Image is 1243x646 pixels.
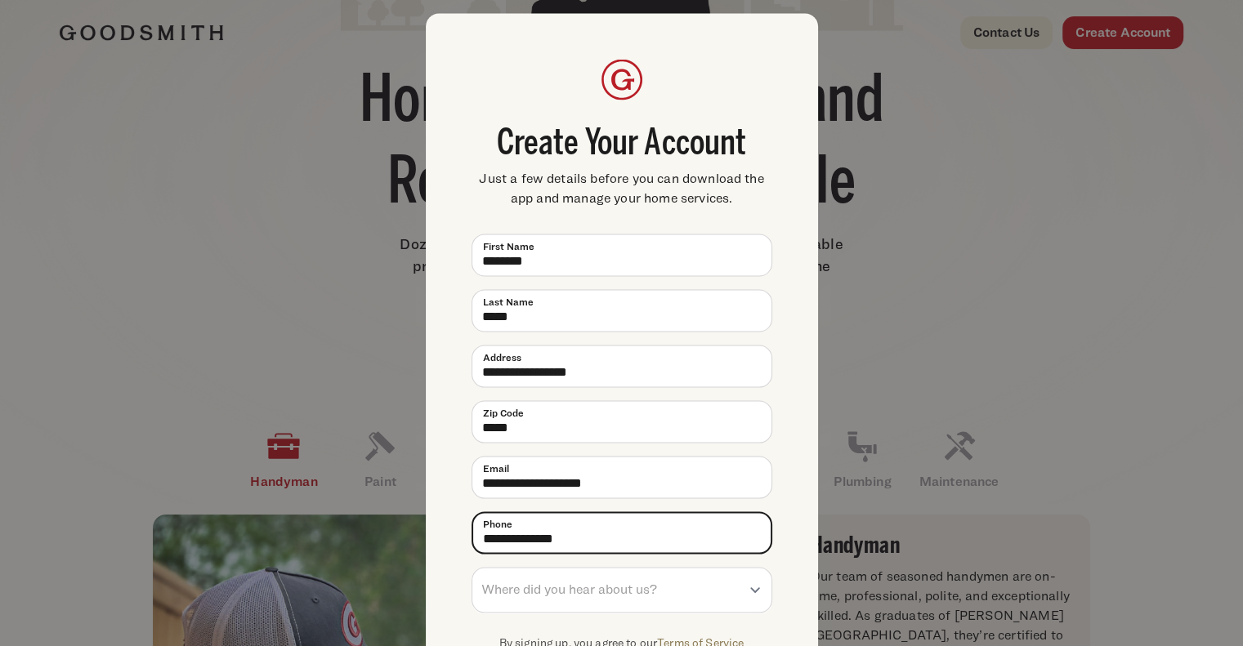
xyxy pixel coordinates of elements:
span: Just a few details before you can download the app and manage your home services. [472,168,772,207]
span: Phone [483,516,512,531]
span: Last Name [483,294,534,309]
span: Create Your Account [472,126,772,162]
span: First Name [483,238,534,253]
span: Zip Code [483,405,524,420]
span: Email [483,461,509,475]
span: Address [483,350,521,364]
